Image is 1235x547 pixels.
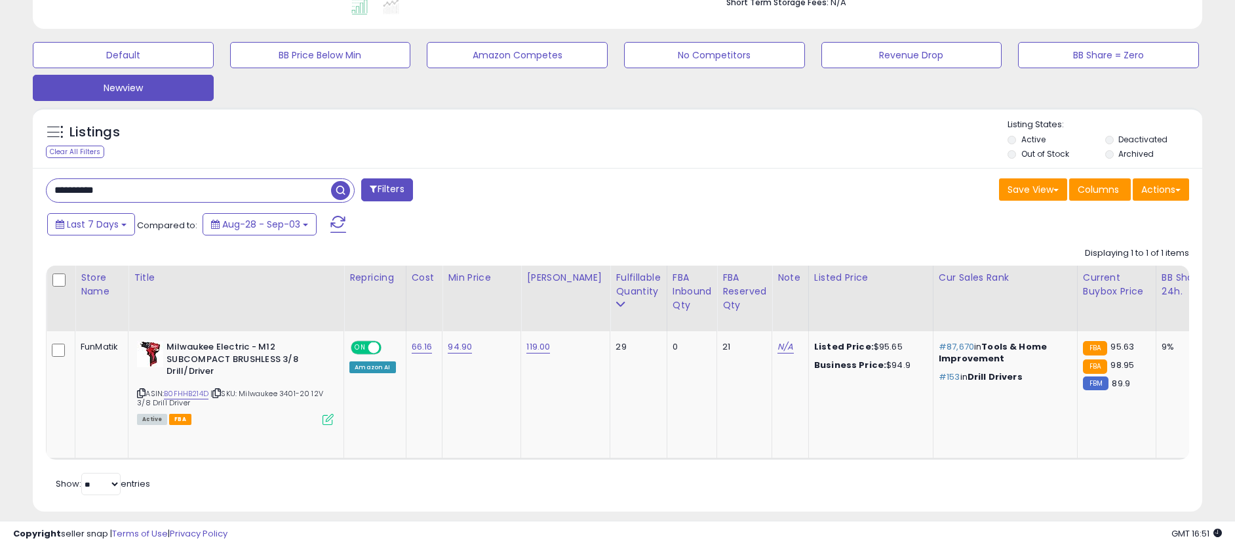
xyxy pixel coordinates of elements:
a: Terms of Use [112,527,168,540]
div: Current Buybox Price [1083,271,1150,298]
label: Active [1021,134,1046,145]
div: $94.9 [814,359,923,371]
div: FunMatik [81,341,118,353]
div: BB Share 24h. [1162,271,1209,298]
b: Listed Price: [814,340,874,353]
h5: Listings [69,123,120,142]
label: Archived [1118,148,1154,159]
div: Listed Price [814,271,928,285]
button: BB Price Below Min [230,42,411,68]
small: FBA [1083,359,1107,374]
button: Aug-28 - Sep-03 [203,213,317,235]
button: Default [33,42,214,68]
span: OFF [380,342,401,354]
span: Last 7 Days [67,218,119,231]
a: N/A [777,340,793,354]
a: B0FHHB214D [164,388,208,399]
div: 0 [673,341,707,353]
a: 119.00 [526,340,550,354]
div: $95.65 [814,341,923,353]
button: Revenue Drop [821,42,1002,68]
span: ON [352,342,368,354]
img: 51mvSCoI0nL._SL40_.jpg [137,341,163,367]
div: Note [777,271,803,285]
span: #87,670 [939,340,974,353]
span: 95.63 [1110,340,1134,353]
button: Actions [1133,178,1189,201]
button: No Competitors [624,42,805,68]
div: seller snap | | [13,528,227,540]
a: Privacy Policy [170,527,227,540]
small: FBM [1083,376,1108,390]
button: Newview [33,75,214,101]
button: Columns [1069,178,1131,201]
small: FBA [1083,341,1107,355]
span: All listings currently available for purchase on Amazon [137,414,167,425]
span: 2025-09-12 16:51 GMT [1171,527,1222,540]
button: BB Share = Zero [1018,42,1199,68]
div: Cur Sales Rank [939,271,1072,285]
button: Amazon Competes [427,42,608,68]
button: Save View [999,178,1067,201]
span: Compared to: [137,219,197,232]
p: in [939,341,1067,365]
div: 21 [722,341,762,353]
label: Out of Stock [1021,148,1069,159]
div: FBA Reserved Qty [722,271,766,312]
div: Repricing [349,271,400,285]
p: Listing States: [1008,119,1202,131]
span: Show: entries [56,477,150,490]
a: 94.90 [448,340,472,354]
div: Store Name [81,271,123,298]
span: Drill Drivers [968,371,1023,383]
span: Tools & Home Improvement [939,340,1047,365]
p: in [939,371,1067,383]
div: Amazon AI [349,361,395,373]
button: Filters [361,178,412,201]
span: Columns [1078,183,1119,196]
div: Clear All Filters [46,146,104,158]
b: Business Price: [814,359,886,371]
span: Aug-28 - Sep-03 [222,218,300,231]
div: Fulfillable Quantity [616,271,661,298]
div: Cost [412,271,437,285]
b: Milwaukee Electric - M12 SUBCOMPACT BRUSHLESS 3/8 Drill/Driver [167,341,326,381]
div: ASIN: [137,341,334,424]
strong: Copyright [13,527,61,540]
span: 98.95 [1110,359,1134,371]
span: | SKU: Milwaukee 3401-20 12V 3/8 Drill Driver [137,388,323,408]
button: Last 7 Days [47,213,135,235]
span: FBA [169,414,191,425]
div: Title [134,271,338,285]
div: Min Price [448,271,515,285]
div: [PERSON_NAME] [526,271,604,285]
div: Displaying 1 to 1 of 1 items [1085,247,1189,260]
a: 66.16 [412,340,433,354]
span: 89.9 [1112,377,1130,390]
div: FBA inbound Qty [673,271,712,312]
span: #153 [939,371,960,383]
div: 29 [616,341,656,353]
label: Deactivated [1118,134,1167,145]
div: 9% [1162,341,1205,353]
